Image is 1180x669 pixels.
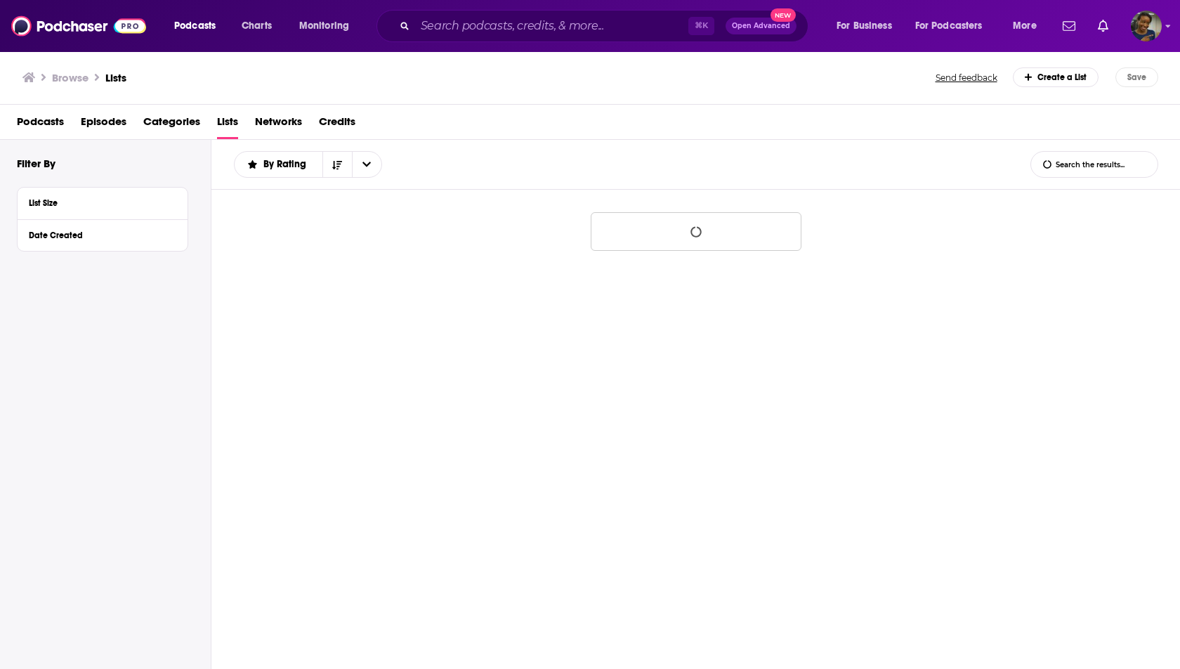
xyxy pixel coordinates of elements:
h2: Choose List sort [234,151,382,178]
button: open menu [1003,15,1054,37]
h2: Filter By [17,157,55,170]
a: Show notifications dropdown [1057,14,1081,38]
span: New [771,8,796,22]
span: Charts [242,16,272,36]
input: Search podcasts, credits, & more... [415,15,688,37]
span: ⌘ K [688,17,714,35]
button: open menu [164,15,234,37]
div: Search podcasts, credits, & more... [390,10,822,42]
a: Categories [143,110,200,139]
a: Lists [105,71,126,84]
button: Open AdvancedNew [726,18,796,34]
button: open menu [827,15,910,37]
button: Show profile menu [1131,11,1162,41]
a: Charts [232,15,280,37]
button: Date Created [29,226,176,243]
span: For Podcasters [915,16,983,36]
button: open menu [235,160,322,169]
span: For Business [837,16,892,36]
img: Podchaser - Follow, Share and Rate Podcasts [11,13,146,39]
button: Sort Direction [322,152,352,177]
button: List Size [29,193,176,211]
div: Create a List [1013,67,1099,87]
span: Podcasts [174,16,216,36]
div: Date Created [29,230,167,240]
button: open menu [352,152,381,177]
button: Save [1115,67,1158,87]
a: Networks [255,110,302,139]
button: Send feedback [931,72,1002,84]
h3: Browse [52,71,88,84]
span: Logged in as sabrinajohnson [1131,11,1162,41]
button: Loading [591,212,801,251]
img: User Profile [1131,11,1162,41]
span: By Rating [263,160,311,169]
a: Show notifications dropdown [1092,14,1114,38]
a: Episodes [81,110,126,139]
button: open menu [289,15,367,37]
span: More [1013,16,1037,36]
span: Monitoring [299,16,349,36]
a: Credits [319,110,355,139]
button: open menu [906,15,1003,37]
div: List Size [29,198,167,208]
span: Open Advanced [732,22,790,30]
a: Podcasts [17,110,64,139]
a: Lists [217,110,238,139]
